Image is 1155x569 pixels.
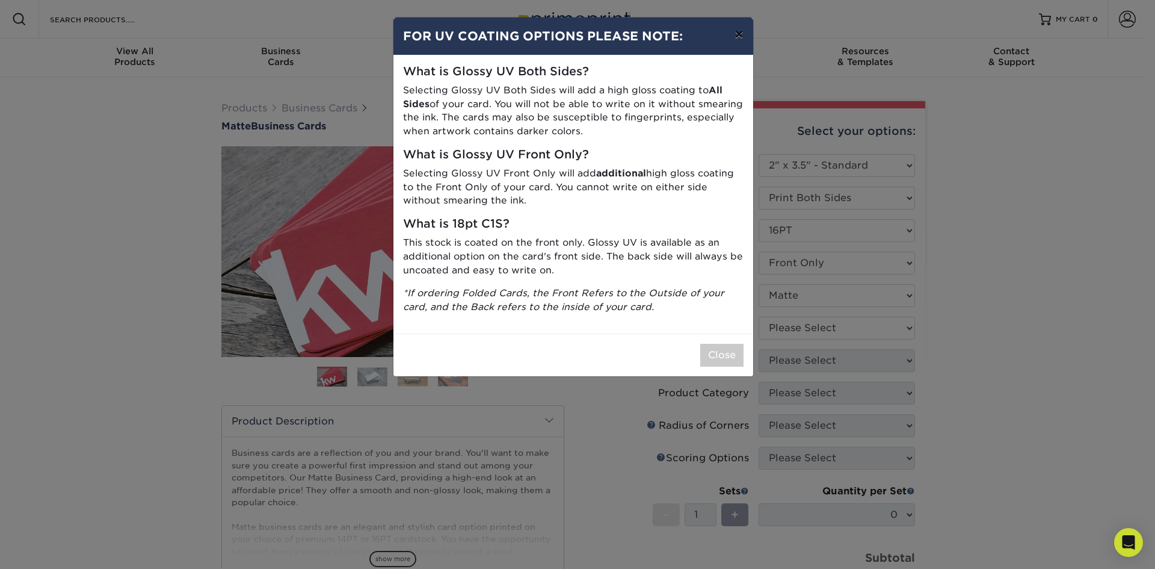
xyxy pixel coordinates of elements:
[403,287,724,312] i: *If ordering Folded Cards, the Front Refers to the Outside of your card, and the Back refers to t...
[403,167,744,208] p: Selecting Glossy UV Front Only will add high gloss coating to the Front Only of your card. You ca...
[403,148,744,162] h5: What is Glossy UV Front Only?
[403,236,744,277] p: This stock is coated on the front only. Glossy UV is available as an additional option on the car...
[403,84,722,110] strong: All Sides
[596,167,646,179] strong: additional
[403,84,744,138] p: Selecting Glossy UV Both Sides will add a high gloss coating to of your card. You will not be abl...
[725,17,753,51] button: ×
[700,344,744,367] button: Close
[403,27,744,45] h4: FOR UV COATING OPTIONS PLEASE NOTE:
[403,65,744,79] h5: What is Glossy UV Both Sides?
[403,217,744,231] h5: What is 18pt C1S?
[1114,528,1143,557] div: Open Intercom Messenger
